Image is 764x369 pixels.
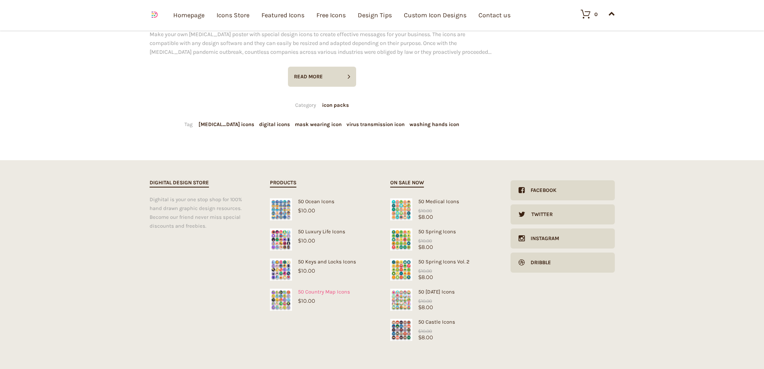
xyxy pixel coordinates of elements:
[390,178,424,188] h2: On sale now
[418,274,422,280] span: $
[390,319,494,340] a: Castle Icons50 Castle Icons$8.00
[511,180,615,200] a: Facebook
[270,289,374,304] a: 50 Country Map Icons$10.00
[390,289,494,310] a: Easter Icons50 [DATE] Icons$8.00
[390,289,412,311] img: Easter Icons
[525,228,559,249] div: Instagram
[525,253,551,273] div: Dribble
[418,208,432,214] bdi: 10.00
[150,178,209,188] h2: Dighital Design Store
[298,237,315,244] bdi: 10.00
[418,274,433,280] bdi: 8.00
[270,198,374,214] a: 50 Ocean Icons$10.00
[270,198,374,204] div: 50 Ocean Icons
[298,298,315,304] bdi: 10.00
[418,208,421,214] span: $
[418,334,433,340] bdi: 8.00
[418,244,433,250] bdi: 8.00
[298,298,301,304] span: $
[418,298,421,304] span: $
[270,228,374,234] div: 50 Luxury Life Icons
[390,198,412,220] img: Medical Icons
[594,12,598,17] div: 0
[390,228,412,251] img: Spring Icons
[418,328,432,334] bdi: 10.00
[390,259,412,281] img: Spring Icons
[511,204,615,224] a: Twitter
[390,289,494,295] div: 50 [DATE] Icons
[390,319,412,341] img: Castle Icons
[295,121,342,128] a: mask wearing icon
[409,121,459,128] a: washing hands icon
[288,67,356,87] a: READ MORE
[390,228,494,234] div: 50 Spring Icons
[418,328,421,334] span: $
[270,178,296,188] h2: Products
[390,228,494,250] a: Spring Icons50 Spring Icons$8.00
[418,268,432,274] bdi: 10.00
[298,267,301,274] span: $
[322,102,349,109] a: icon packs
[390,319,494,325] div: 50 Castle Icons
[418,304,422,310] span: $
[418,304,433,310] bdi: 8.00
[270,259,374,274] a: 50 Keys and Locks Icons$10.00
[270,259,374,265] div: 50 Keys and Locks Icons
[259,121,290,128] a: digital icons
[511,253,615,273] a: Dribble
[298,267,315,274] bdi: 10.00
[298,207,301,214] span: $
[298,207,315,214] bdi: 10.00
[347,121,405,128] a: virus transmission icon
[270,228,374,244] a: 50 Luxury Life Icons$10.00
[150,195,254,230] div: Dighital is your one stop shop for 100% hand drawn graphic design resources. Become our friend ne...
[270,289,374,295] div: 50 Country Map Icons
[390,198,494,204] div: 50 Medical Icons
[573,9,598,19] a: 0
[390,198,494,220] a: Medical Icons50 Medical Icons$8.00
[418,298,432,304] bdi: 10.00
[525,180,557,200] div: Facebook
[418,214,422,220] span: $
[298,237,301,244] span: $
[390,259,494,265] div: 50 Spring Icons Vol. 2
[418,214,433,220] bdi: 8.00
[418,238,432,244] bdi: 10.00
[150,30,494,90] div: Make your own [MEDICAL_DATA] poster with special design icons to create effective messages for yo...
[418,334,422,340] span: $
[150,121,494,128] div: Tag
[150,102,494,109] div: Category
[418,238,421,244] span: $
[418,268,421,274] span: $
[525,204,553,224] div: Twitter
[390,259,494,280] a: Spring Icons50 Spring Icons Vol. 2$8.00
[199,121,254,128] a: [MEDICAL_DATA] icons
[511,228,615,249] a: Instagram
[418,244,422,250] span: $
